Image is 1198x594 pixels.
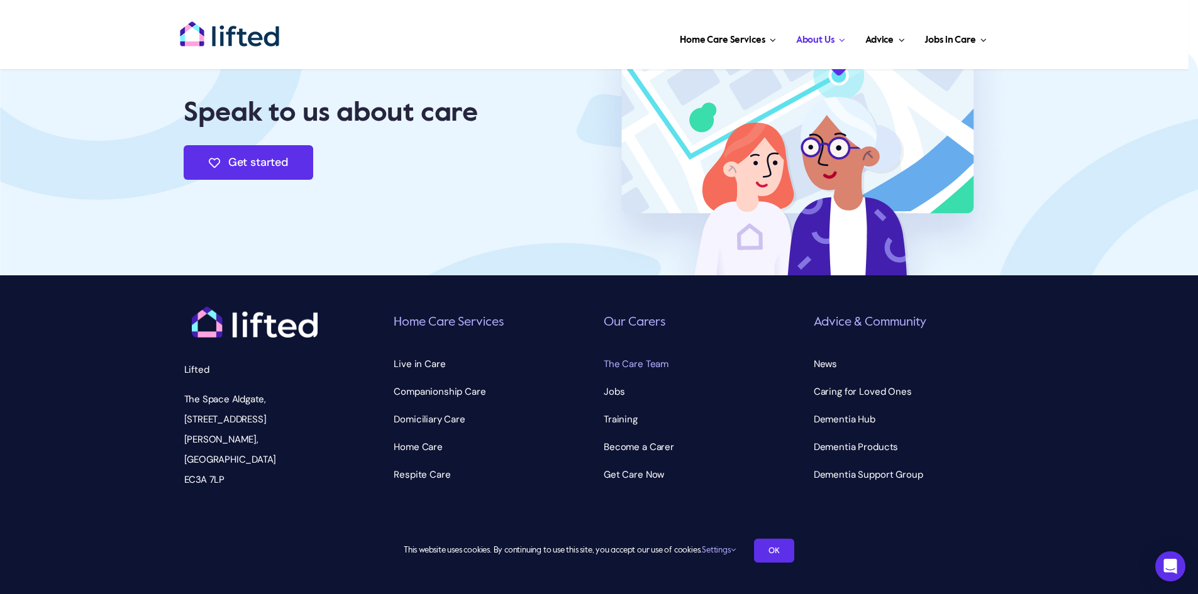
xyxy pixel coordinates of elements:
nav: Our Carers [604,354,804,485]
p: The Space Aldgate, [STREET_ADDRESS][PERSON_NAME], [GEOGRAPHIC_DATA] EC3A 7LP [184,389,325,490]
span: Become a Carer [604,437,674,457]
span: Training [604,409,638,429]
span: This website uses cookies. By continuing to use this site, you accept our use of cookies. [404,541,735,561]
span: Get started [228,156,288,169]
span: Jobs [604,382,624,402]
span: Dementia Hub [814,409,875,429]
span: News [814,354,837,374]
span: Jobs in Care [924,30,975,50]
a: Home Care [394,437,594,457]
a: News [814,354,1014,374]
a: Jobs [604,382,804,402]
img: Frame-60 [582,6,1014,275]
span: Advice [865,30,894,50]
a: lifted-logo [179,21,280,33]
a: Domiciliary Care [394,409,594,429]
span: Home Care [394,437,443,457]
a: Dementia Support Group [814,465,1014,485]
a: Advice [862,19,908,57]
span: Live in Care [394,354,445,374]
a: Get started [184,145,313,180]
a: Caring for Loved Ones [814,382,1014,402]
a: Settings [702,546,735,554]
a: About Us [792,19,849,57]
a: Become a Carer [604,437,804,457]
a: Respite Care [394,465,594,485]
nav: Home Care Services [394,354,594,485]
a: Live in Care [394,354,594,374]
a: Companionship Care [394,382,594,402]
a: OK [754,539,794,563]
h6: Our Carers [604,314,804,331]
div: Open Intercom Messenger [1155,551,1185,581]
h6: Home Care Services [394,314,594,331]
span: Companionship Care [394,382,485,402]
a: The Care Team [604,354,804,374]
span: Domiciliary Care [394,409,465,429]
h6: Advice & Community [814,314,1014,331]
a: Dementia Hub [814,409,1014,429]
span: Caring for Loved Ones [814,382,912,402]
a: Training [604,409,804,429]
span: Respite Care [394,465,450,485]
a: Get Care Now [604,465,804,485]
p: Lifted [184,360,325,380]
span: About Us [796,30,835,50]
span: The Care Team [604,354,668,374]
span: Get Care Now [604,465,664,485]
img: logo-white [192,307,318,338]
nav: Advice & Community [814,354,1014,485]
span: Dementia Support Group [814,465,923,485]
span: Dementia Products [814,437,898,457]
h2: Speak to us about care [184,96,496,130]
a: Dementia Products [814,437,1014,457]
span: Home Care Services [680,30,765,50]
a: Home Care Services [676,19,780,57]
a: Jobs in Care [921,19,990,57]
nav: Main Menu [320,19,990,57]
